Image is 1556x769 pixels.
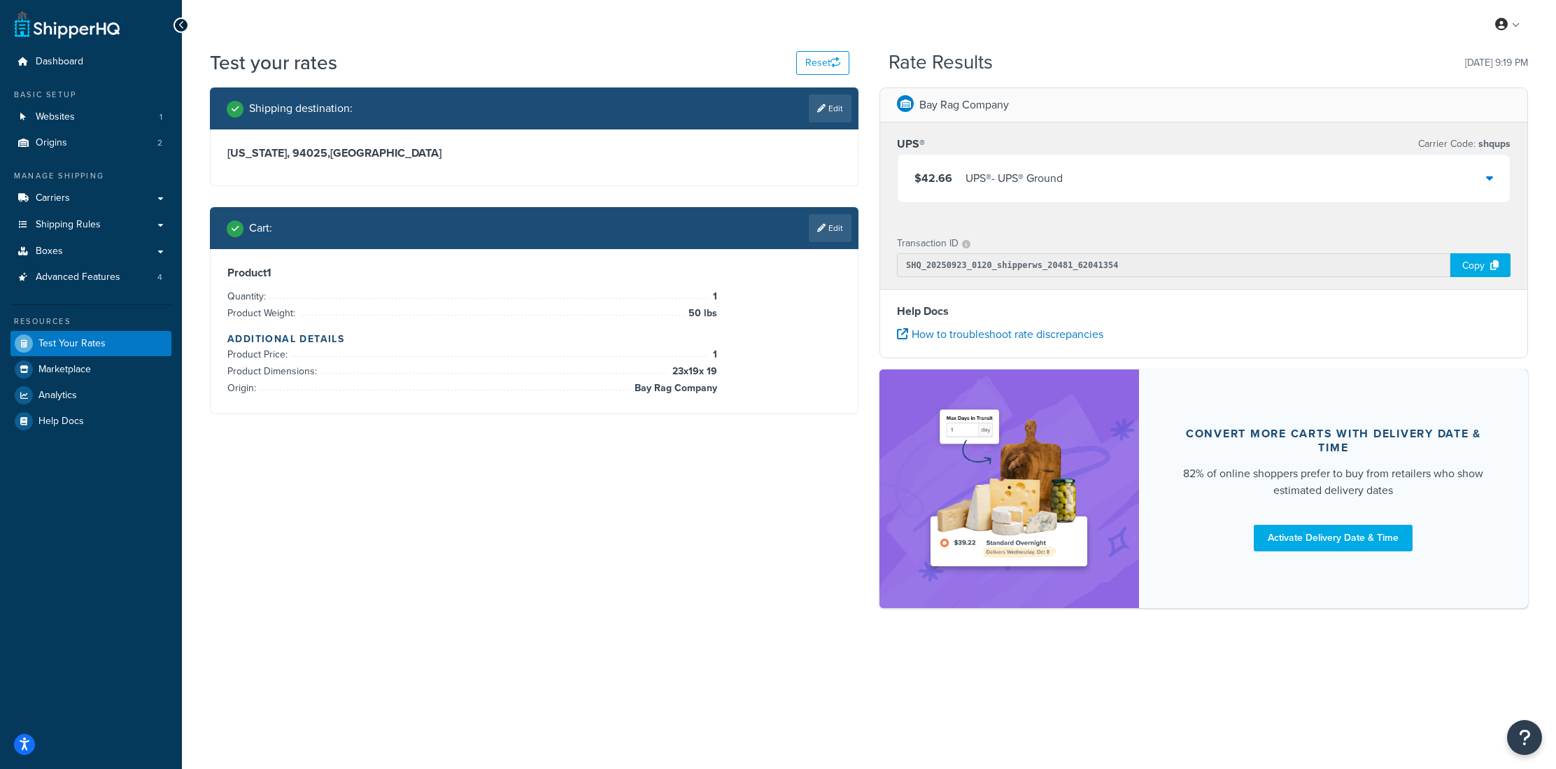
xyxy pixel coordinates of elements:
span: 2 [157,137,162,149]
a: Marketplace [10,357,171,382]
span: Websites [36,111,75,123]
span: Product Price: [227,347,291,362]
h2: Rate Results [889,52,993,73]
a: Test Your Rates [10,331,171,356]
span: Advanced Features [36,271,120,283]
button: Open Resource Center [1507,720,1542,755]
a: Advanced Features4 [10,264,171,290]
a: Dashboard [10,49,171,75]
span: Carriers [36,192,70,204]
h2: Cart : [249,222,272,234]
img: feature-image-ddt-36eae7f7280da8017bfb280eaccd9c446f90b1fe08728e4019434db127062ab4.png [921,390,1096,587]
span: Origins [36,137,67,149]
span: Shipping Rules [36,219,101,231]
span: 23 x 19 x 19 [669,363,717,380]
a: Help Docs [10,409,171,434]
a: Edit [809,94,851,122]
span: 4 [157,271,162,283]
p: Bay Rag Company [919,95,1009,115]
span: Help Docs [38,416,84,428]
p: Carrier Code: [1418,134,1511,154]
span: Analytics [38,390,77,402]
a: Shipping Rules [10,212,171,238]
a: Edit [809,214,851,242]
h4: Help Docs [897,303,1511,320]
a: Websites1 [10,104,171,130]
h3: UPS® [897,137,925,151]
span: 1 [709,346,717,363]
div: Convert more carts with delivery date & time [1173,427,1494,455]
h3: [US_STATE], 94025 , [GEOGRAPHIC_DATA] [227,146,841,160]
span: 50 lbs [685,305,717,322]
p: [DATE] 9:19 PM [1465,53,1528,73]
span: Product Weight: [227,306,299,320]
span: Marketplace [38,364,91,376]
a: Boxes [10,239,171,264]
span: Bay Rag Company [631,380,717,397]
span: 1 [160,111,162,123]
li: Advanced Features [10,264,171,290]
span: 1 [709,288,717,305]
p: Transaction ID [897,234,959,253]
span: Dashboard [36,56,83,68]
div: Resources [10,316,171,327]
span: shqups [1476,136,1511,151]
h3: Product 1 [227,266,841,280]
a: Carriers [10,185,171,211]
div: 82% of online shoppers prefer to buy from retailers who show estimated delivery dates [1173,465,1494,499]
a: How to troubleshoot rate discrepancies [897,326,1103,342]
button: Reset [796,51,849,75]
span: Quantity: [227,289,269,304]
div: Basic Setup [10,89,171,101]
h4: Additional Details [227,332,841,346]
a: Analytics [10,383,171,408]
span: Origin: [227,381,260,395]
div: Manage Shipping [10,170,171,182]
a: Activate Delivery Date & Time [1254,525,1413,551]
li: Origins [10,130,171,156]
div: UPS® - UPS® Ground [966,169,1063,188]
span: Test Your Rates [38,338,106,350]
h2: Shipping destination : [249,102,353,115]
span: Product Dimensions: [227,364,320,379]
span: Boxes [36,246,63,257]
div: Copy [1450,253,1511,277]
h1: Test your rates [210,49,337,76]
a: Origins2 [10,130,171,156]
li: Websites [10,104,171,130]
span: $42.66 [914,170,952,186]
